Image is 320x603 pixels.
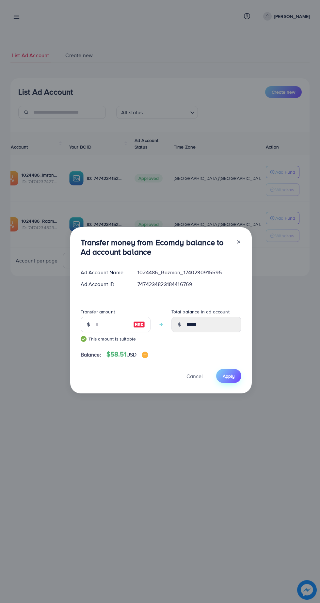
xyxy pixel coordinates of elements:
[171,309,230,315] label: Total balance in ad account
[81,309,115,315] label: Transfer amount
[81,336,151,342] small: This amount is suitable
[216,369,241,383] button: Apply
[178,369,211,383] button: Cancel
[223,373,235,379] span: Apply
[81,238,231,257] h3: Transfer money from Ecomdy balance to Ad account balance
[81,336,87,342] img: guide
[142,352,148,358] img: image
[106,350,148,358] h4: $58.51
[75,269,133,276] div: Ad Account Name
[75,280,133,288] div: Ad Account ID
[126,351,136,358] span: USD
[133,321,145,328] img: image
[132,269,246,276] div: 1024486_Razman_1740230915595
[81,351,101,358] span: Balance:
[132,280,246,288] div: 7474234823184416769
[186,373,203,380] span: Cancel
